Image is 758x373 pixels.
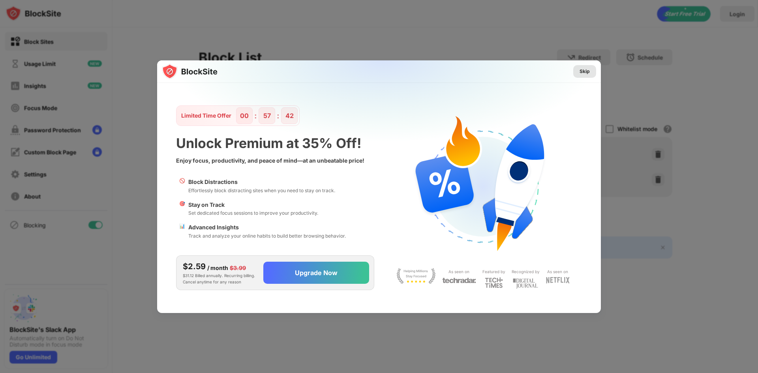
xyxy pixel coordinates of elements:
[188,223,346,232] div: Advanced Insights
[546,277,570,283] img: light-netflix.svg
[547,268,568,276] div: As seen on
[183,261,206,272] div: $2.59
[230,264,246,272] div: $3.99
[482,268,505,276] div: Featured by
[396,268,436,284] img: light-stay-focus.svg
[580,67,590,75] div: Skip
[162,60,606,217] img: gradient.svg
[513,277,538,290] img: light-digital-journal.svg
[442,277,476,284] img: light-techradar.svg
[188,232,346,240] div: Track and analyze your online habits to build better browsing behavior.
[295,269,338,277] div: Upgrade Now
[207,264,228,272] div: / month
[512,268,540,276] div: Recognized by
[448,268,469,276] div: As seen on
[485,277,503,288] img: light-techtimes.svg
[183,261,257,285] div: $31.12 Billed annually. Recurring billing. Cancel anytime for any reason
[179,223,185,240] div: 📊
